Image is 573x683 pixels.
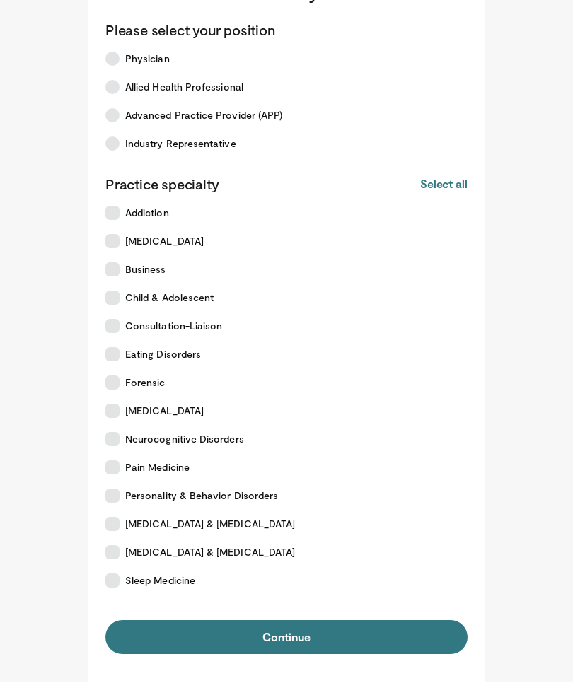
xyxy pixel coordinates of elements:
[420,177,468,192] button: Select all
[125,206,169,221] span: Addiction
[125,489,278,503] span: Personality & Behavior Disorders
[125,109,282,123] span: Advanced Practice Provider (APP)
[125,574,195,588] span: Sleep Medicine
[105,621,468,655] button: Continue
[125,263,166,277] span: Business
[125,546,295,560] span: [MEDICAL_DATA] & [MEDICAL_DATA]
[125,291,214,305] span: Child & Adolescent
[125,235,204,249] span: [MEDICAL_DATA]
[125,320,222,334] span: Consultation-Liaison
[125,376,166,390] span: Forensic
[125,461,190,475] span: Pain Medicine
[125,137,236,151] span: Industry Representative
[105,21,275,40] p: Please select your position
[125,518,295,532] span: [MEDICAL_DATA] & [MEDICAL_DATA]
[105,175,219,194] p: Practice specialty
[125,433,244,447] span: Neurocognitive Disorders
[125,81,243,95] span: Allied Health Professional
[125,52,170,66] span: Physician
[125,348,201,362] span: Eating Disorders
[125,404,204,419] span: [MEDICAL_DATA]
